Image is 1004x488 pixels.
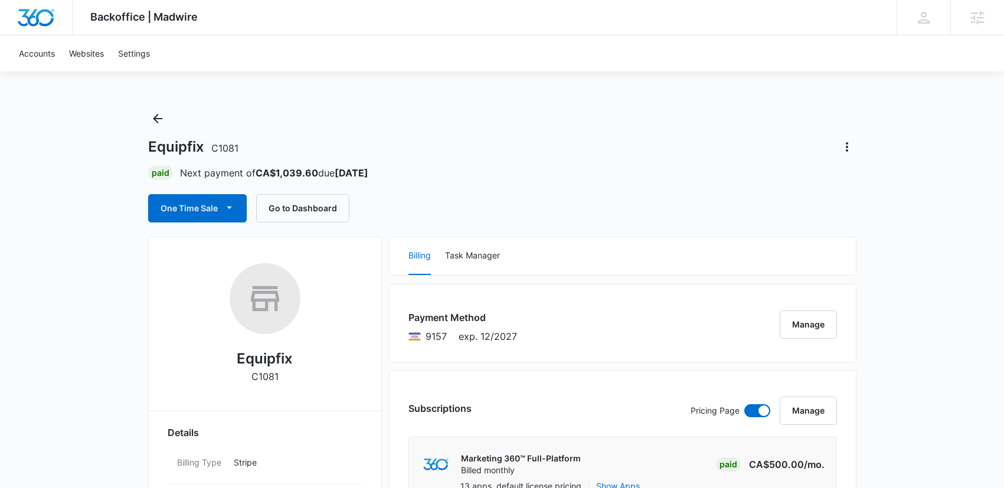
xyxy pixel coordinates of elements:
[12,35,62,71] a: Accounts
[426,329,447,343] span: Visa ending with
[423,458,449,471] img: marketing360Logo
[168,425,199,440] span: Details
[749,457,825,471] p: CA$500.00
[408,401,472,415] h3: Subscriptions
[461,464,581,476] p: Billed monthly
[780,310,837,339] button: Manage
[148,138,238,156] h1: Equipfix
[237,348,293,369] h2: Equipfix
[251,369,279,384] p: C1081
[838,137,856,156] button: Actions
[177,456,224,469] dt: Billing Type
[691,404,740,417] p: Pricing Page
[148,194,247,222] button: One Time Sale
[459,329,517,343] span: exp. 12/2027
[780,397,837,425] button: Manage
[62,35,111,71] a: Websites
[256,194,349,222] button: Go to Dashboard
[90,11,198,23] span: Backoffice | Madwire
[445,237,500,275] button: Task Manager
[148,166,173,180] div: Paid
[408,310,517,325] h3: Payment Method
[211,142,238,154] span: C1081
[256,167,318,179] strong: CA$1,039.60
[461,453,581,464] p: Marketing 360™ Full-Platform
[148,109,167,128] button: Back
[804,458,825,470] span: /mo.
[180,166,368,180] p: Next payment of due
[408,237,431,275] button: Billing
[111,35,157,71] a: Settings
[234,456,353,469] p: Stripe
[335,167,368,179] strong: [DATE]
[168,449,362,484] div: Billing TypeStripe
[716,457,741,471] div: Paid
